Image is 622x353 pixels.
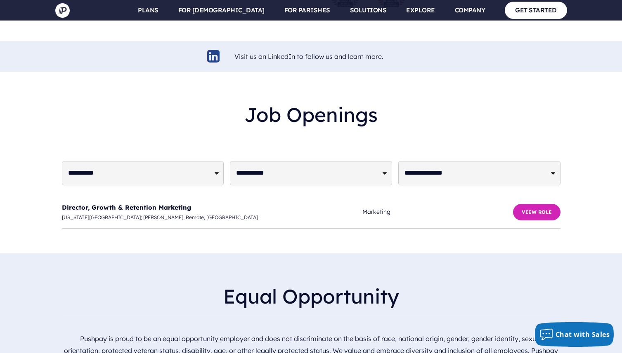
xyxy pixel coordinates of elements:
h2: Equal Opportunity [62,278,561,315]
span: Marketing [362,207,513,217]
span: Chat with Sales [556,330,610,339]
button: Chat with Sales [535,322,614,347]
img: linkedin-logo [206,49,221,64]
a: Visit us on LinkedIn to follow us and learn more. [234,52,383,61]
a: Director, Growth & Retention Marketing [62,203,191,211]
h2: Job Openings [62,96,561,133]
button: View Role [513,204,561,220]
span: [US_STATE][GEOGRAPHIC_DATA]; [PERSON_NAME]; Remote, [GEOGRAPHIC_DATA] [62,213,363,222]
a: GET STARTED [505,2,567,19]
